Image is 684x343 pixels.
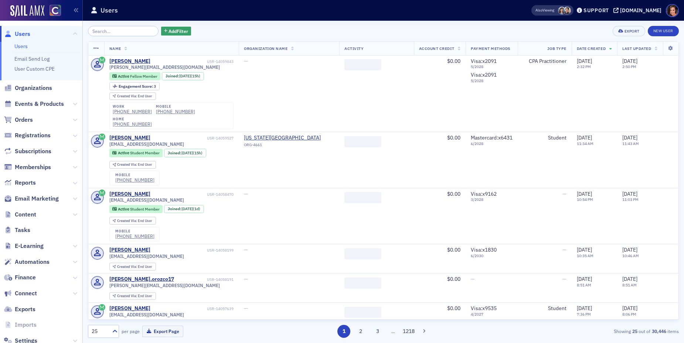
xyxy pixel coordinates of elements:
div: Student [523,135,566,141]
span: 6 / 2028 [471,141,513,146]
span: [PERSON_NAME][EMAIL_ADDRESS][DOMAIN_NAME] [109,64,220,70]
div: Created Via: End User [109,217,156,225]
a: Orders [4,116,33,124]
div: End User [117,219,152,223]
span: Joined : [168,151,182,155]
a: Finance [4,273,36,282]
a: [PERSON_NAME] [109,305,150,312]
div: Joined: 2025-09-28 00:00:00 [164,205,204,213]
a: [PHONE_NUMBER] [113,109,152,114]
span: Visa : x2091 [471,71,497,78]
span: Visa : x2091 [471,58,497,64]
time: 10:46 AM [622,253,639,258]
div: Support [583,7,609,14]
a: Active Student Member [112,151,159,155]
span: Joined : [166,74,180,78]
span: [DATE] [622,191,637,197]
span: — [562,276,566,282]
div: USR-14059527 [152,136,234,141]
div: CPA Practitioner [523,58,566,65]
img: SailAMX [50,5,61,16]
img: SailAMX [10,5,44,17]
span: [DATE] [577,134,592,141]
a: [PERSON_NAME] [109,135,150,141]
span: $0.00 [447,134,460,141]
span: ‌ [344,248,381,259]
a: [PERSON_NAME] [109,247,150,253]
a: Subscriptions [4,147,51,155]
time: 7:36 PM [577,312,591,317]
span: Finance [15,273,36,282]
a: Email Marketing [4,195,59,203]
span: ‌ [344,192,381,203]
span: Created Via : [117,162,138,167]
div: ORG-4661 [244,142,321,150]
time: 2:32 PM [577,64,591,69]
span: Created Via : [117,264,138,269]
div: Joined: 2025-09-29 00:00:00 [164,149,206,157]
span: [DATE] [622,276,637,282]
span: Date Created [577,46,606,51]
strong: 30,446 [650,328,667,334]
a: [PERSON_NAME] [109,58,150,65]
time: 8:06 PM [622,312,636,317]
button: 1218 [402,325,415,338]
div: End User [117,294,152,298]
span: [EMAIL_ADDRESS][DOMAIN_NAME] [109,141,184,147]
span: $0.00 [447,191,460,197]
span: Visa : x9162 [471,191,497,197]
span: Created Via : [117,293,138,298]
a: [PHONE_NUMBER] [115,233,154,239]
a: Content [4,211,36,219]
a: Memberships [4,163,51,171]
span: $0.00 [447,276,460,282]
a: Users [4,30,30,38]
div: (15h) [179,74,200,78]
div: home [113,117,152,121]
span: — [562,191,566,197]
span: Name [109,46,121,51]
span: Email Marketing [15,195,59,203]
a: Automations [4,258,50,266]
span: Memberships [15,163,51,171]
a: E-Learning [4,242,44,250]
span: — [471,276,475,282]
span: ‌ [344,307,381,318]
div: mobile [115,229,154,233]
a: Organizations [4,84,52,92]
span: Visa : x1830 [471,246,497,253]
span: 5 / 2028 [471,78,513,83]
button: Export Page [142,326,183,337]
button: AddFilter [161,27,191,36]
a: New User [648,26,679,36]
div: [PERSON_NAME] [109,191,150,198]
span: Events & Products [15,100,64,108]
span: Student Member [130,206,160,212]
span: ‌ [344,136,381,147]
div: USR-14058199 [152,248,234,253]
span: E-Learning [15,242,44,250]
div: End User [117,265,152,269]
span: Joined : [168,206,182,211]
div: Active: Active: Fellow Member [109,72,161,80]
div: Created Via: End User [109,263,156,270]
span: [DATE] [622,134,637,141]
span: Organization Name [244,46,287,51]
div: Created Via: End User [109,161,156,169]
span: Reports [15,179,36,187]
span: Users [15,30,30,38]
span: [DATE] [181,150,193,155]
a: User Custom CPE [14,65,55,72]
div: [DOMAIN_NAME] [620,7,661,14]
span: [EMAIL_ADDRESS][DOMAIN_NAME] [109,197,184,203]
time: 10:35 AM [577,253,593,258]
div: mobile [156,104,195,109]
div: 25 [92,327,108,335]
div: (1d) [181,206,200,211]
div: Joined: 2025-09-29 00:00:00 [162,72,204,80]
time: 8:51 AM [622,282,637,287]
